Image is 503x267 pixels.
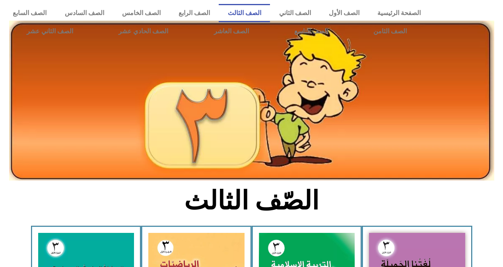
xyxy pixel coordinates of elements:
[272,22,351,40] a: الصف التاسع
[56,4,113,22] a: الصف السادس
[4,22,96,40] a: الصف الثاني عشر
[96,22,191,40] a: الصف الحادي عشر
[120,185,383,216] h2: الصّف الثالث
[191,22,272,40] a: الصف العاشر
[4,4,56,22] a: الصف السابع
[219,4,270,22] a: الصف الثالث
[351,22,429,40] a: الصف الثامن
[320,4,368,22] a: الصف الأول
[270,4,320,22] a: الصف الثاني
[368,4,429,22] a: الصفحة الرئيسية
[113,4,169,22] a: الصف الخامس
[169,4,219,22] a: الصف الرابع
